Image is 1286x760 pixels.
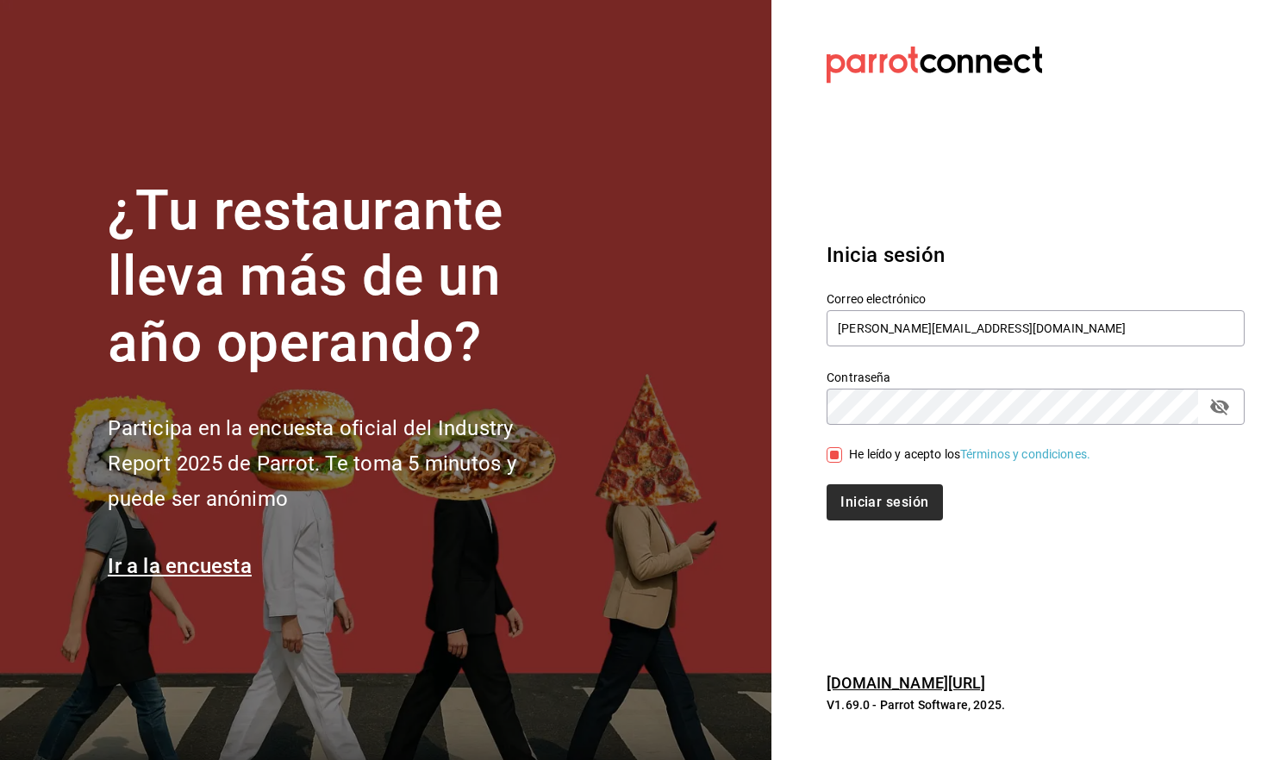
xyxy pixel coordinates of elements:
[827,371,1245,383] label: Contraseña
[827,292,1245,304] label: Correo electrónico
[108,178,573,377] h1: ¿Tu restaurante lleva más de un año operando?
[960,447,1090,461] a: Términos y condiciones.
[108,411,573,516] h2: Participa en la encuesta oficial del Industry Report 2025 de Parrot. Te toma 5 minutos y puede se...
[1205,392,1234,421] button: passwordField
[827,696,1245,713] p: V1.69.0 - Parrot Software, 2025.
[827,240,1245,271] h3: Inicia sesión
[108,554,252,578] a: Ir a la encuesta
[827,310,1245,346] input: Ingresa tu correo electrónico
[827,484,942,520] button: Iniciar sesión
[827,674,985,692] a: [DOMAIN_NAME][URL]
[849,445,1090,464] div: He leído y acepto los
